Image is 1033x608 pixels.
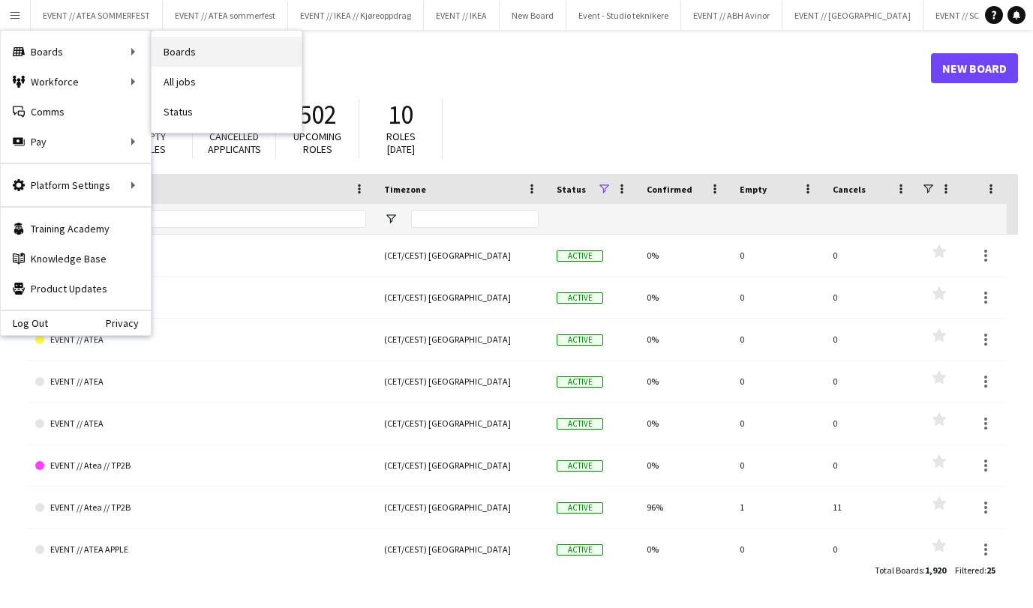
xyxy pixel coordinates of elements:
[824,277,917,318] div: 0
[31,1,163,30] button: EVENT // ATEA SOMMERFEST
[152,37,302,67] a: Boards
[731,487,824,528] div: 1
[1,37,151,67] div: Boards
[500,1,566,30] button: New Board
[824,403,917,444] div: 0
[931,53,1018,83] a: New Board
[638,529,731,570] div: 0%
[375,319,548,360] div: (CET/CEST) [GEOGRAPHIC_DATA]
[955,565,984,576] span: Filtered
[824,487,917,528] div: 11
[824,445,917,486] div: 0
[557,250,603,262] span: Active
[106,317,151,329] a: Privacy
[375,403,548,444] div: (CET/CEST) [GEOGRAPHIC_DATA]
[1,127,151,157] div: Pay
[833,184,866,195] span: Cancels
[731,235,824,276] div: 0
[375,361,548,402] div: (CET/CEST) [GEOGRAPHIC_DATA]
[1,244,151,274] a: Knowledge Base
[152,67,302,97] a: All jobs
[681,1,782,30] button: EVENT // ABH Avinor
[638,235,731,276] div: 0%
[731,529,824,570] div: 0
[299,98,337,131] span: 502
[638,487,731,528] div: 96%
[1,67,151,97] div: Workforce
[35,529,366,571] a: EVENT // ATEA APPLE
[26,57,931,79] h1: Boards
[35,277,366,319] a: [PERSON_NAME]
[740,184,767,195] span: Empty
[35,487,366,529] a: EVENT // Atea // TP2B
[731,403,824,444] div: 0
[375,445,548,486] div: (CET/CEST) [GEOGRAPHIC_DATA]
[411,210,539,228] input: Timezone Filter Input
[375,235,548,276] div: (CET/CEST) [GEOGRAPHIC_DATA]
[1,170,151,200] div: Platform Settings
[375,487,548,528] div: (CET/CEST) [GEOGRAPHIC_DATA]
[925,565,946,576] span: 1,920
[1,317,48,329] a: Log Out
[824,529,917,570] div: 0
[35,403,366,445] a: EVENT // ATEA
[293,130,341,156] span: Upcoming roles
[557,184,586,195] span: Status
[35,361,366,403] a: EVENT // ATEA
[288,1,424,30] button: EVENT // IKEA // Kjøreoppdrag
[557,334,603,346] span: Active
[638,277,731,318] div: 0%
[731,319,824,360] div: 0
[986,565,995,576] span: 25
[557,418,603,430] span: Active
[384,212,398,226] button: Open Filter Menu
[638,403,731,444] div: 0%
[638,319,731,360] div: 0%
[557,376,603,388] span: Active
[388,98,413,131] span: 10
[638,445,731,486] div: 0%
[955,556,995,585] div: :
[35,445,366,487] a: EVENT // Atea // TP2B
[638,361,731,402] div: 0%
[386,130,416,156] span: Roles [DATE]
[557,502,603,514] span: Active
[824,319,917,360] div: 0
[1,214,151,244] a: Training Academy
[424,1,500,30] button: EVENT // IKEA
[208,130,261,156] span: Cancelled applicants
[375,277,548,318] div: (CET/CEST) [GEOGRAPHIC_DATA]
[35,319,366,361] a: EVENT // ATEA
[731,361,824,402] div: 0
[875,565,923,576] span: Total Boards
[647,184,692,195] span: Confirmed
[1,97,151,127] a: Comms
[731,445,824,486] div: 0
[557,544,603,556] span: Active
[557,292,603,304] span: Active
[731,277,824,318] div: 0
[824,235,917,276] div: 0
[1,274,151,304] a: Product Updates
[557,460,603,472] span: Active
[384,184,426,195] span: Timezone
[875,556,946,585] div: :
[35,235,366,277] a: Atea Intel
[62,210,366,228] input: Board name Filter Input
[152,97,302,127] a: Status
[375,529,548,570] div: (CET/CEST) [GEOGRAPHIC_DATA]
[163,1,288,30] button: EVENT // ATEA sommerfest
[824,361,917,402] div: 0
[566,1,681,30] button: Event - Studio teknikere
[782,1,923,30] button: EVENT // [GEOGRAPHIC_DATA]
